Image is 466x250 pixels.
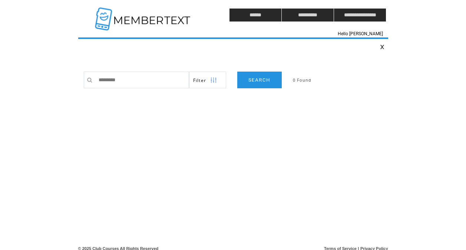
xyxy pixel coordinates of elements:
span: Show filters [193,77,206,83]
a: Filter [189,72,226,88]
span: 0 Found [293,78,312,83]
a: SEARCH [237,72,282,88]
span: Hello [PERSON_NAME] [338,31,383,36]
img: filters.png [210,72,217,89]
